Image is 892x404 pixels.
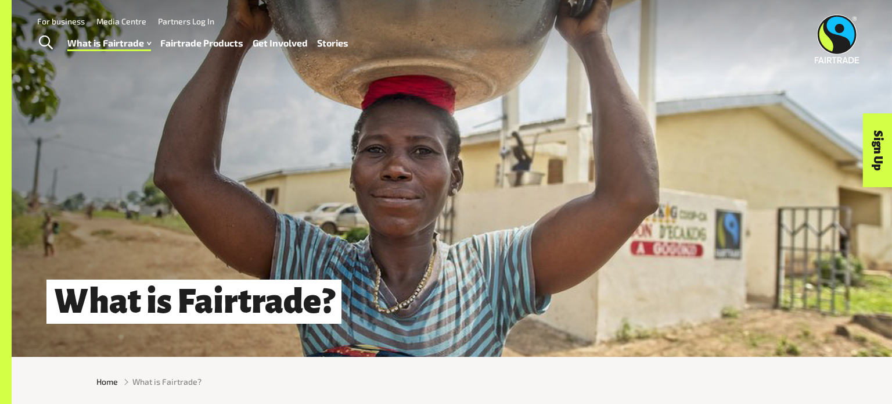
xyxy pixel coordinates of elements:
[160,35,243,52] a: Fairtrade Products
[31,28,60,58] a: Toggle Search
[67,35,151,52] a: What is Fairtrade
[158,16,214,26] a: Partners Log In
[815,15,859,63] img: Fairtrade Australia New Zealand logo
[132,376,202,388] span: What is Fairtrade?
[96,16,146,26] a: Media Centre
[253,35,308,52] a: Get Involved
[317,35,348,52] a: Stories
[96,376,118,388] a: Home
[46,280,341,324] h1: What is Fairtrade?
[37,16,85,26] a: For business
